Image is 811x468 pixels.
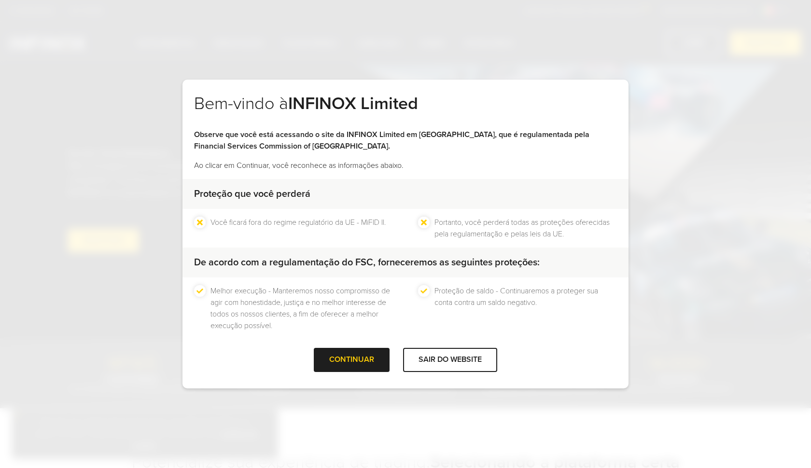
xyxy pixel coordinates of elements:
li: Você ficará fora do regime regulatório da UE - MiFID II. [210,217,386,240]
h2: Bem-vindo à [194,93,617,129]
li: Proteção de saldo - Continuaremos a proteger sua conta contra um saldo negativo. [434,285,617,331]
li: Melhor execução - Manteremos nosso compromisso de agir com honestidade, justiça e no melhor inter... [210,285,393,331]
p: Ao clicar em Continuar, você reconhece as informações abaixo. [194,160,617,171]
strong: Observe que você está acessando o site da INFINOX Limited em [GEOGRAPHIC_DATA], que é regulamenta... [194,130,589,151]
strong: INFINOX Limited [288,93,418,114]
strong: Proteção que você perderá [194,188,310,200]
div: SAIR DO WEBSITE [403,348,497,372]
li: Portanto, você perderá todas as proteções oferecidas pela regulamentação e pelas leis da UE. [434,217,617,240]
div: CONTINUAR [314,348,390,372]
strong: De acordo com a regulamentação do FSC, forneceremos as seguintes proteções: [194,257,540,268]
